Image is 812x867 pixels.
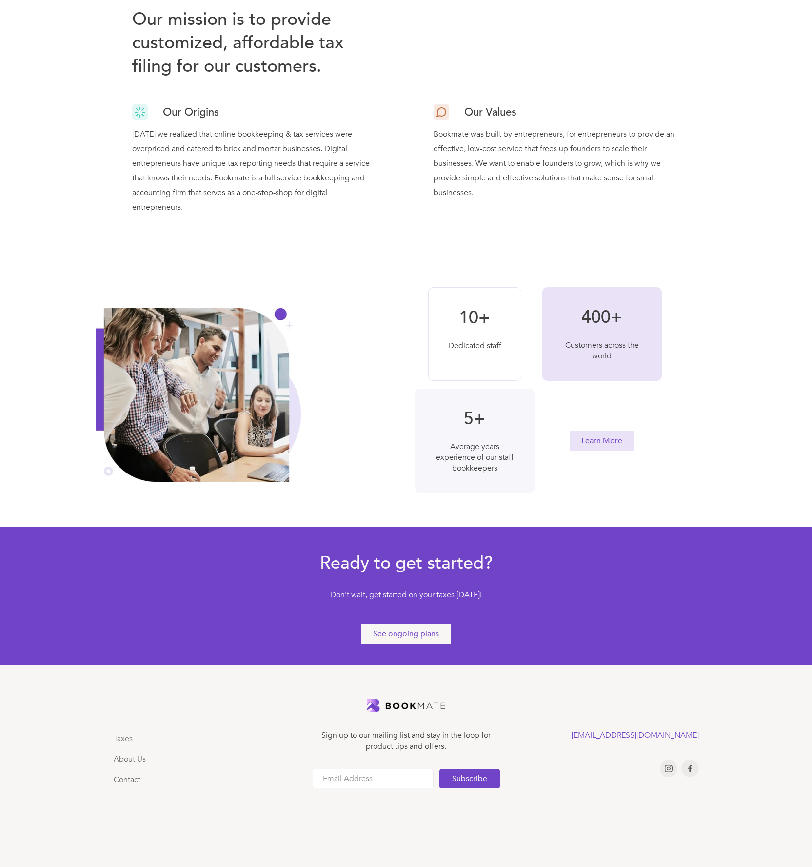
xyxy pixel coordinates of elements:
form: Email Form [313,769,500,788]
a: About Us [114,754,146,765]
h1: 10+ [448,307,501,329]
div: Customers across the world [562,340,642,361]
a: See ongoing plans [360,623,452,645]
div: See ongoing plans [373,629,439,639]
div: [DATE] we realized that online bookkeeping & tax services were overpriced and catered to brick an... [132,122,379,215]
a: [EMAIL_ADDRESS][DOMAIN_NAME] [572,730,699,741]
h1: 400+ [562,307,642,328]
div: Sign up to our mailing list and stay in the loop for product tips and offers. [313,730,500,751]
input: Email Address [313,769,434,788]
a: Taxes [114,733,133,744]
a: Learn More [570,431,634,451]
div: Don't wait, get started on your taxes [DATE]! [283,590,530,605]
h1: Our mission is to provide customized, affordable tax filing for our customers. [132,8,379,78]
div: Bookmate was built by entrepreneurs, for entrepreneurs to provide an effective, low-cost service ... [434,122,680,200]
div: Dedicated staff [448,340,501,351]
h1: 5+ [435,408,515,430]
h3: Our Values [464,102,516,122]
h3: Ready to get started? [283,552,530,575]
input: Subscribe [439,769,500,788]
a: Contact [114,774,140,785]
div: Average years experience of our staff bookkeepers [435,441,515,473]
h3: Our Origins [163,102,219,122]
